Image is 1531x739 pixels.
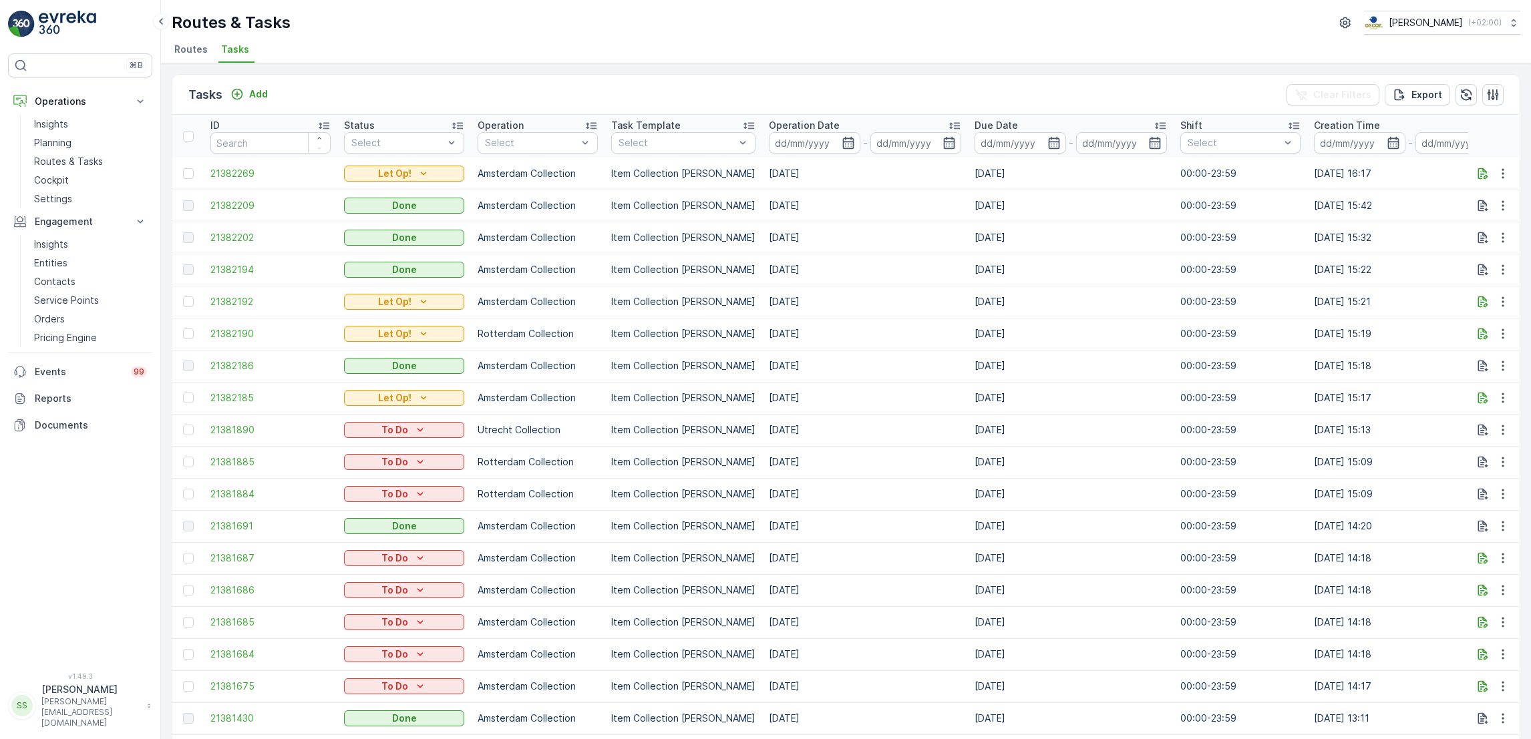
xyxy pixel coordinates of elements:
[762,606,968,638] td: [DATE]
[8,385,152,412] a: Reports
[210,391,331,405] span: 21382185
[605,382,762,414] td: Item Collection [PERSON_NAME]
[968,382,1174,414] td: [DATE]
[1307,382,1513,414] td: [DATE] 15:17
[210,648,331,661] a: 21381684
[1174,574,1307,606] td: 00:00-23:59
[29,134,152,152] a: Planning
[968,254,1174,286] td: [DATE]
[210,680,331,693] a: 21381675
[605,510,762,542] td: Item Collection [PERSON_NAME]
[11,695,33,716] div: SS
[183,296,194,307] div: Toggle Row Selected
[471,542,605,574] td: Amsterdam Collection
[1307,222,1513,254] td: [DATE] 15:32
[762,574,968,606] td: [DATE]
[183,489,194,499] div: Toggle Row Selected
[1174,350,1307,382] td: 00:00-23:59
[378,295,411,308] p: Let Op!
[1307,542,1513,574] td: [DATE] 14:18
[1287,84,1379,105] button: Clear Filters
[968,286,1174,318] td: [DATE]
[210,263,331,276] span: 21382194
[183,553,194,563] div: Toggle Row Selected
[210,712,331,725] a: 21381430
[471,382,605,414] td: Amsterdam Collection
[471,222,605,254] td: Amsterdam Collection
[183,681,194,692] div: Toggle Row Selected
[605,254,762,286] td: Item Collection [PERSON_NAME]
[344,422,464,438] button: To Do
[968,190,1174,222] td: [DATE]
[34,174,69,187] p: Cockpit
[485,136,577,150] p: Select
[1174,510,1307,542] td: 00:00-23:59
[968,606,1174,638] td: [DATE]
[344,678,464,694] button: To Do
[183,360,194,371] div: Toggle Row Selected
[29,235,152,254] a: Insights
[210,199,331,212] a: 21382209
[975,119,1018,132] p: Due Date
[863,135,868,151] p: -
[968,702,1174,734] td: [DATE]
[210,455,331,469] span: 21381885
[471,670,605,702] td: Amsterdam Collection
[1307,318,1513,350] td: [DATE] 15:19
[605,414,762,446] td: Item Collection [PERSON_NAME]
[381,487,408,501] p: To Do
[210,132,331,154] input: Search
[225,86,273,102] button: Add
[605,670,762,702] td: Item Collection [PERSON_NAME]
[174,43,208,56] span: Routes
[605,446,762,478] td: Item Collection [PERSON_NAME]
[1313,88,1371,101] p: Clear Filters
[378,391,411,405] p: Let Op!
[8,11,35,37] img: logo
[769,119,840,132] p: Operation Date
[183,521,194,531] div: Toggle Row Selected
[34,192,72,206] p: Settings
[35,392,147,405] p: Reports
[1307,286,1513,318] td: [DATE] 15:21
[34,155,103,168] p: Routes & Tasks
[1307,574,1513,606] td: [DATE] 14:18
[210,423,331,437] span: 21381890
[762,222,968,254] td: [DATE]
[210,487,331,501] a: 21381884
[1307,190,1513,222] td: [DATE] 15:42
[210,167,331,180] span: 21382269
[29,171,152,190] a: Cockpit
[605,286,762,318] td: Item Collection [PERSON_NAME]
[183,617,194,628] div: Toggle Row Selected
[29,272,152,291] a: Contacts
[762,286,968,318] td: [DATE]
[1314,119,1380,132] p: Creation Time
[968,670,1174,702] td: [DATE]
[34,136,71,150] p: Planning
[1174,286,1307,318] td: 00:00-23:59
[381,648,408,661] p: To Do
[762,414,968,446] td: [DATE]
[183,713,194,724] div: Toggle Row Selected
[35,215,126,228] p: Engagement
[183,264,194,275] div: Toggle Row Selected
[381,615,408,629] p: To Do
[605,702,762,734] td: Item Collection [PERSON_NAME]
[605,222,762,254] td: Item Collection [PERSON_NAME]
[210,519,331,533] a: 21381691
[172,12,291,33] p: Routes & Tasks
[210,327,331,340] a: 21382190
[605,318,762,350] td: Item Collection [PERSON_NAME]
[210,615,331,629] a: 21381685
[392,199,417,212] p: Done
[605,158,762,190] td: Item Collection [PERSON_NAME]
[8,358,152,385] a: Events99
[381,680,408,693] p: To Do
[381,455,408,469] p: To Do
[762,350,968,382] td: [DATE]
[1468,17,1502,28] p: ( +02:00 )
